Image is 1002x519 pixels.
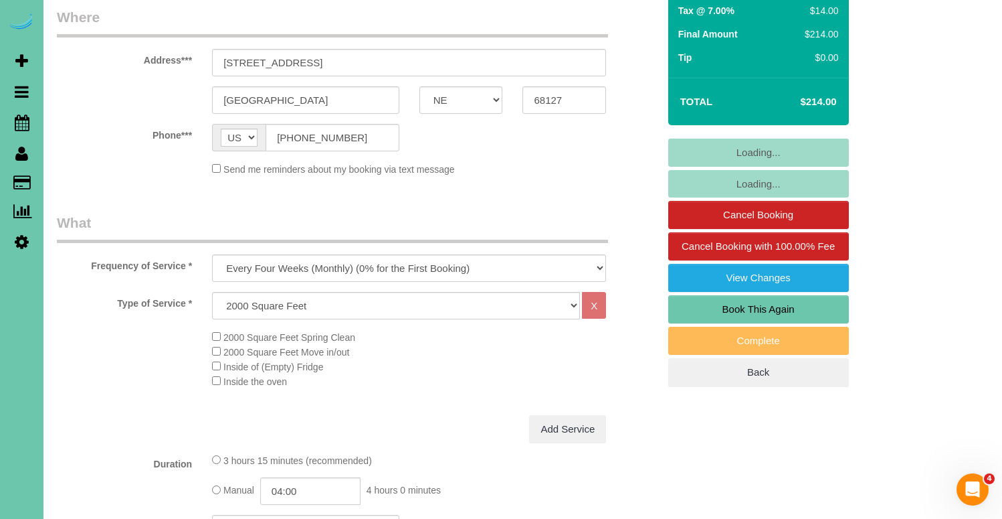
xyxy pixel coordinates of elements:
[223,376,287,387] span: Inside the oven
[8,13,35,32] img: Automaid Logo
[223,164,455,175] span: Send me reminders about my booking via text message
[668,264,849,292] a: View Changes
[668,295,849,323] a: Book This Again
[984,473,995,484] span: 4
[47,254,202,273] label: Frequency of Service *
[799,51,838,64] div: $0.00
[223,362,323,372] span: Inside of (Empty) Fridge
[678,51,692,64] label: Tip
[47,453,202,471] label: Duration
[367,486,441,496] span: 4 hours 0 minutes
[799,27,838,41] div: $214.00
[668,358,849,386] a: Back
[668,201,849,229] a: Cancel Booking
[47,292,202,310] label: Type of Service *
[529,415,606,443] a: Add Service
[223,347,349,358] span: 2000 Square Feet Move in/out
[680,96,713,107] strong: Total
[799,4,838,17] div: $14.00
[57,213,608,243] legend: What
[223,332,355,343] span: 2000 Square Feet Spring Clean
[57,7,608,38] legend: Where
[760,96,836,108] h4: $214.00
[682,240,835,252] span: Cancel Booking with 100.00% Fee
[678,4,734,17] label: Tax @ 7.00%
[678,27,738,41] label: Final Amount
[668,232,849,261] a: Cancel Booking with 100.00% Fee
[223,455,372,466] span: 3 hours 15 minutes (recommended)
[957,473,989,506] iframe: Intercom live chat
[223,486,254,496] span: Manual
